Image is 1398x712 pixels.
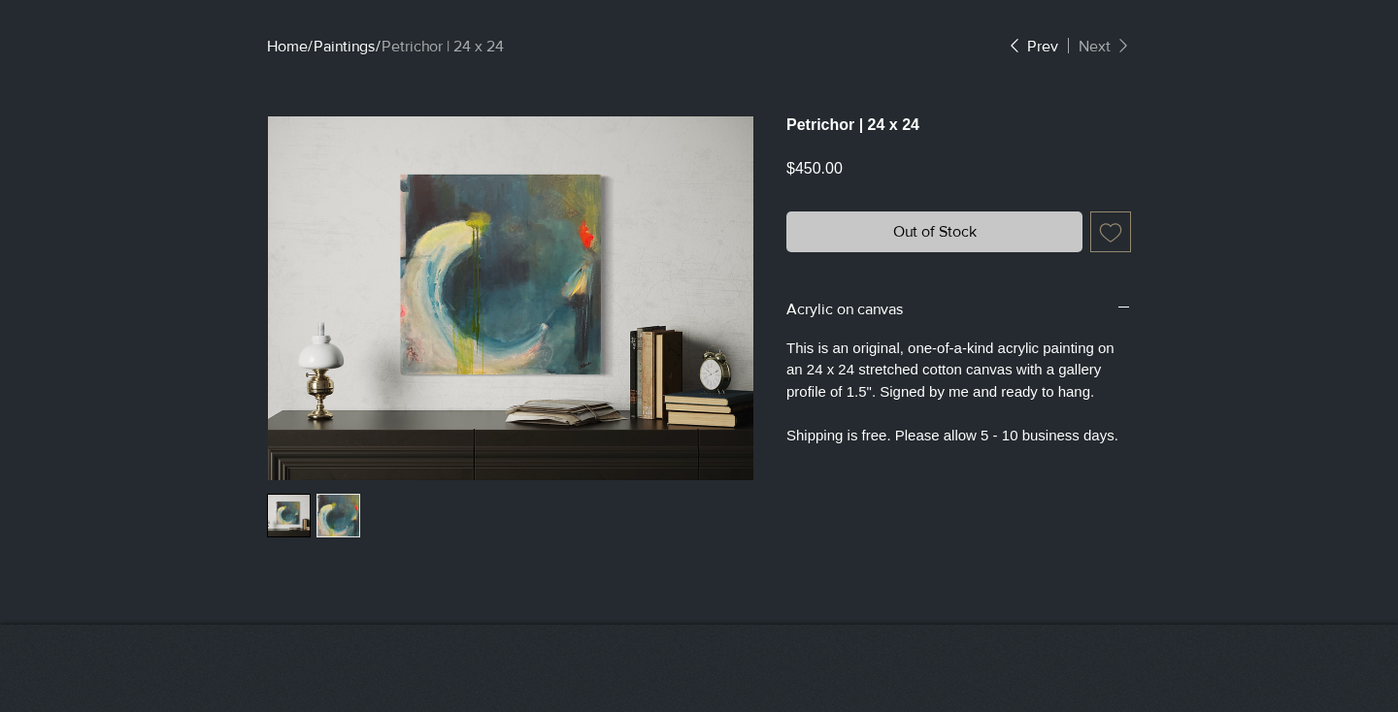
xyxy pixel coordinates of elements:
[316,494,360,537] button: Thumbnail: Petrichor | 24 x 24
[267,494,311,537] div: 1 / 2
[786,299,1131,320] button: Acrylic on canvas
[316,494,360,537] div: 2 / 2
[1068,36,1131,57] a: Next
[382,38,504,54] a: Petrichor | 24 x 24
[1090,211,1131,252] button: Add to Wishlist
[267,36,1007,57] div: / /
[317,495,359,536] img: Thumbnail: Petrichor | 24 x 24
[786,299,1116,320] h2: Acrylic on canvas
[1007,36,1058,57] a: Prev
[268,116,753,480] img: Petrichor | 24 x 24
[268,495,310,536] img: Thumbnail: Petrichor | 24 x 24
[267,38,308,54] a: Home
[786,115,1131,134] h1: Petrichor | 24 x 24
[786,160,843,177] span: $450.00
[314,38,376,54] a: Paintings
[267,115,754,481] button: Petrichor | 24 x 24Enlarge
[267,494,311,537] button: Thumbnail: Petrichor | 24 x 24
[786,338,1131,447] p: This is an original, one-of-a-kind acrylic painting on an 24 x 24 stretched cotton canvas with a ...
